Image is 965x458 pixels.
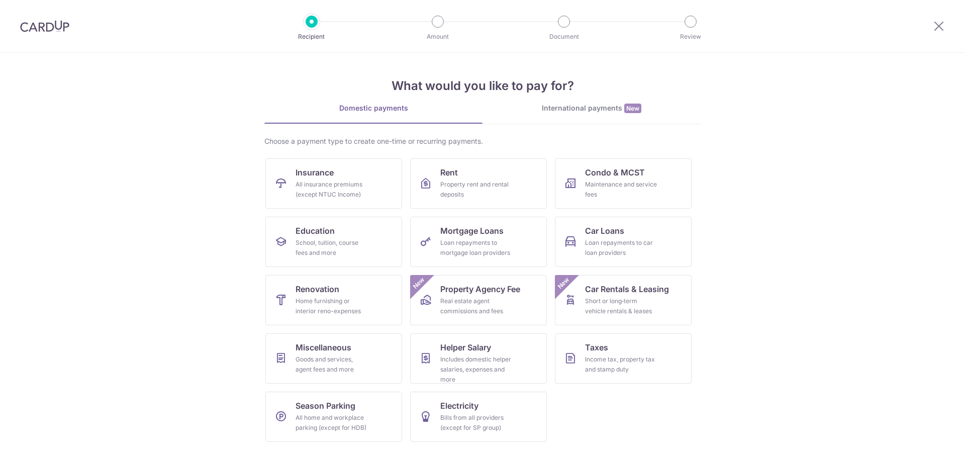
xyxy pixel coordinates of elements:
[265,392,402,442] a: Season ParkingAll home and workplace parking (except for HDB)
[296,400,355,412] span: Season Parking
[440,179,513,200] div: Property rent and rental deposits
[296,238,368,258] div: School, tuition, course fees and more
[440,341,491,353] span: Helper Salary
[527,32,601,42] p: Document
[410,158,547,209] a: RentProperty rent and rental deposits
[440,283,520,295] span: Property Agency Fee
[585,238,657,258] div: Loan repayments to car loan providers
[274,32,349,42] p: Recipient
[624,104,641,113] span: New
[555,275,572,292] span: New
[264,77,701,95] h4: What would you like to pay for?
[296,283,339,295] span: Renovation
[20,20,69,32] img: CardUp
[296,179,368,200] div: All insurance premiums (except NTUC Income)
[296,166,334,178] span: Insurance
[585,341,608,353] span: Taxes
[555,333,692,384] a: TaxesIncome tax, property tax and stamp duty
[585,354,657,375] div: Income tax, property tax and stamp duty
[585,283,669,295] span: Car Rentals & Leasing
[555,275,692,325] a: Car Rentals & LeasingShort or long‑term vehicle rentals & leasesNew
[264,103,482,113] div: Domestic payments
[585,179,657,200] div: Maintenance and service fees
[410,275,547,325] a: Property Agency FeeReal estate agent commissions and feesNew
[440,413,513,433] div: Bills from all providers (except for SP group)
[265,333,402,384] a: MiscellaneousGoods and services, agent fees and more
[901,428,955,453] iframe: Opens a widget where you can find more information
[440,166,458,178] span: Rent
[440,225,504,237] span: Mortgage Loans
[440,238,513,258] div: Loan repayments to mortgage loan providers
[296,296,368,316] div: Home furnishing or interior reno-expenses
[401,32,475,42] p: Amount
[411,275,427,292] span: New
[653,32,728,42] p: Review
[482,103,701,114] div: International payments
[296,354,368,375] div: Goods and services, agent fees and more
[265,158,402,209] a: InsuranceAll insurance premiums (except NTUC Income)
[555,158,692,209] a: Condo & MCSTMaintenance and service fees
[296,225,335,237] span: Education
[440,296,513,316] div: Real estate agent commissions and fees
[585,166,645,178] span: Condo & MCST
[440,354,513,385] div: Includes domestic helper salaries, expenses and more
[555,217,692,267] a: Car LoansLoan repayments to car loan providers
[585,225,624,237] span: Car Loans
[410,217,547,267] a: Mortgage LoansLoan repayments to mortgage loan providers
[264,136,701,146] div: Choose a payment type to create one-time or recurring payments.
[410,392,547,442] a: ElectricityBills from all providers (except for SP group)
[440,400,478,412] span: Electricity
[265,275,402,325] a: RenovationHome furnishing or interior reno-expenses
[296,341,351,353] span: Miscellaneous
[585,296,657,316] div: Short or long‑term vehicle rentals & leases
[296,413,368,433] div: All home and workplace parking (except for HDB)
[410,333,547,384] a: Helper SalaryIncludes domestic helper salaries, expenses and more
[265,217,402,267] a: EducationSchool, tuition, course fees and more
